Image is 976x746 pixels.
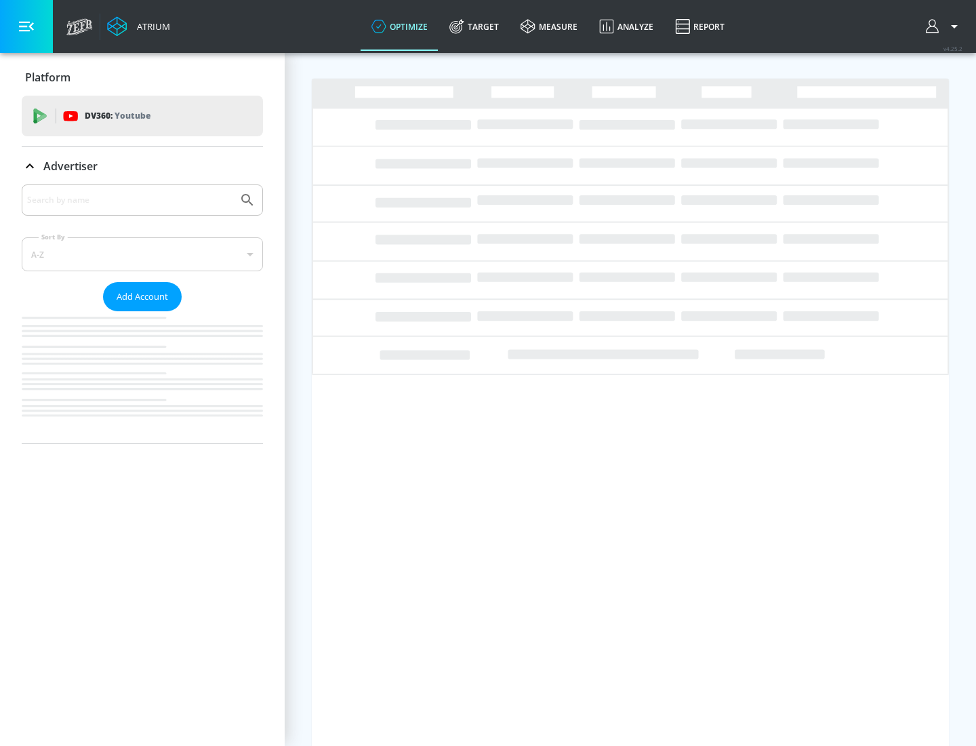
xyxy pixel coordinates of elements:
div: Advertiser [22,184,263,443]
a: Analyze [588,2,664,51]
a: Atrium [107,16,170,37]
div: DV360: Youtube [22,96,263,136]
button: Add Account [103,282,182,311]
p: DV360: [85,109,150,123]
div: Platform [22,58,263,96]
p: Youtube [115,109,150,123]
a: Target [439,2,510,51]
a: optimize [361,2,439,51]
p: Platform [25,70,70,85]
span: Add Account [117,289,168,305]
p: Advertiser [43,159,98,174]
input: Search by name [27,191,232,209]
span: v 4.25.2 [943,45,962,52]
a: Report [664,2,735,51]
div: Atrium [131,20,170,33]
label: Sort By [39,233,68,241]
nav: list of Advertiser [22,311,263,443]
a: measure [510,2,588,51]
div: A-Z [22,237,263,271]
div: Advertiser [22,147,263,185]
